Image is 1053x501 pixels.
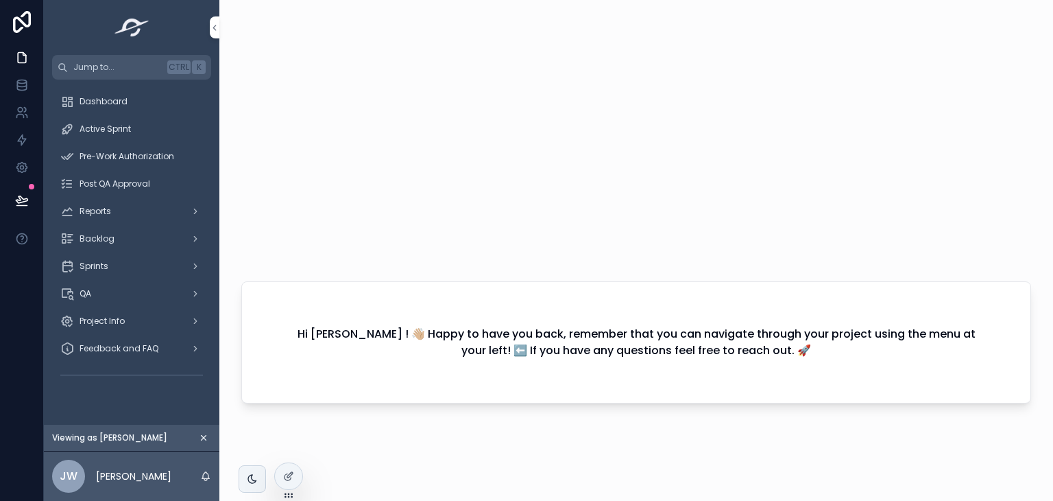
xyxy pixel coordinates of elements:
[52,199,211,224] a: Reports
[80,343,158,354] span: Feedback and FAQ
[80,96,128,107] span: Dashboard
[110,16,154,38] img: App logo
[167,60,191,74] span: Ctrl
[52,226,211,251] a: Backlog
[80,206,111,217] span: Reports
[73,62,162,73] span: Jump to...
[80,316,125,327] span: Project Info
[52,55,211,80] button: Jump to...CtrlK
[193,62,204,73] span: K
[286,326,987,359] h2: Hi [PERSON_NAME] ! 👋🏼 Happy to have you back, remember that you can navigate through your project...
[80,233,114,244] span: Backlog
[52,432,167,443] span: Viewing as [PERSON_NAME]
[52,89,211,114] a: Dashboard
[52,117,211,141] a: Active Sprint
[52,309,211,334] a: Project Info
[60,468,77,485] span: Jw
[44,80,219,404] div: scrollable content
[80,124,131,135] span: Active Sprint
[80,178,150,189] span: Post QA Approval
[52,254,211,279] a: Sprints
[80,151,174,162] span: Pre-Work Authorization
[52,144,211,169] a: Pre-Work Authorization
[80,261,108,272] span: Sprints
[80,288,91,299] span: QA
[52,281,211,306] a: QA
[52,336,211,361] a: Feedback and FAQ
[96,469,171,483] p: [PERSON_NAME]
[52,172,211,196] a: Post QA Approval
